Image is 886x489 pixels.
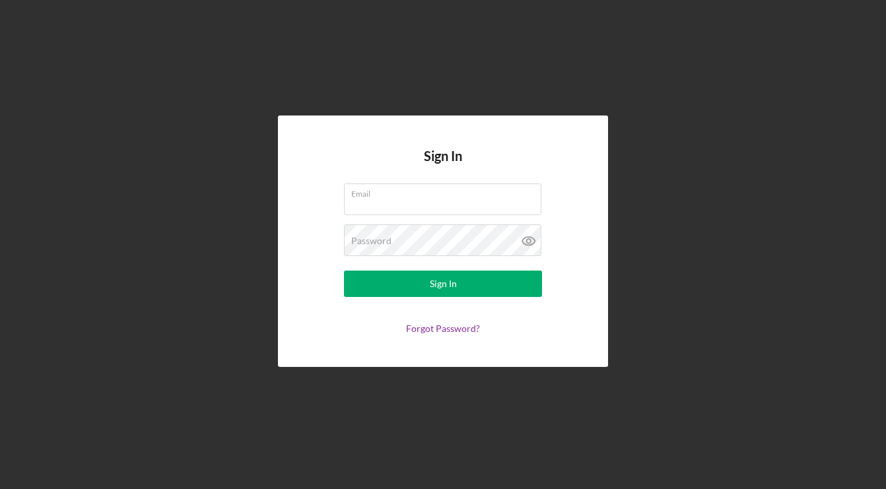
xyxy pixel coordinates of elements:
[351,236,392,246] label: Password
[351,184,541,199] label: Email
[406,323,480,334] a: Forgot Password?
[344,271,542,297] button: Sign In
[430,271,457,297] div: Sign In
[424,148,462,183] h4: Sign In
